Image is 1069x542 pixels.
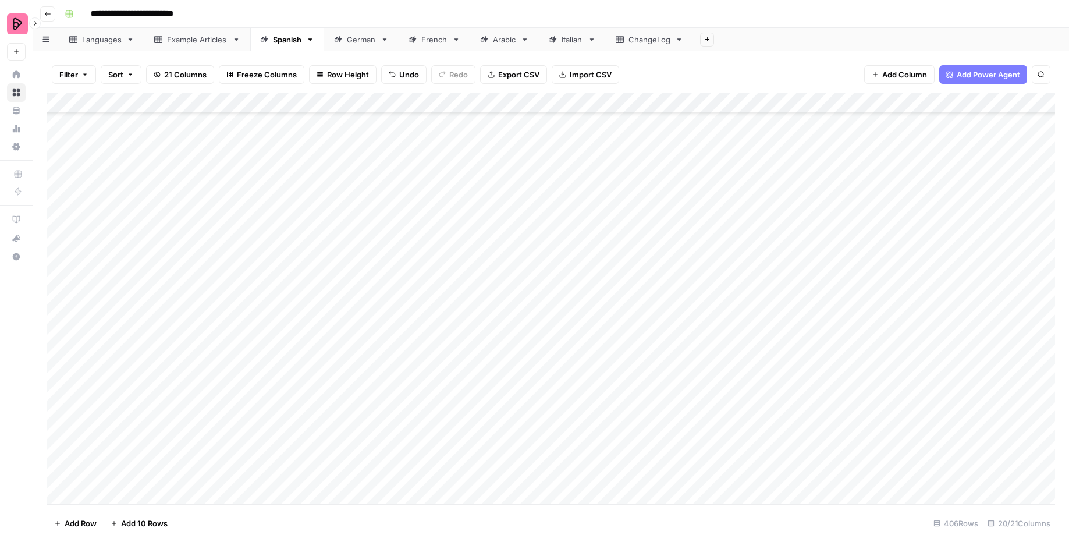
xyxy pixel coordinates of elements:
[219,65,304,84] button: Freeze Columns
[399,28,470,51] a: French
[324,28,399,51] a: German
[7,101,26,120] a: Your Data
[104,514,175,533] button: Add 10 Rows
[539,28,606,51] a: Italian
[449,69,468,80] span: Redo
[7,229,26,247] button: What's new?
[7,13,28,34] img: Preply Logo
[250,28,324,51] a: Spanish
[52,65,96,84] button: Filter
[7,137,26,156] a: Settings
[82,34,122,45] div: Languages
[421,34,448,45] div: French
[327,69,369,80] span: Row Height
[167,34,228,45] div: Example Articles
[65,518,97,529] span: Add Row
[929,514,983,533] div: 406 Rows
[606,28,693,51] a: ChangeLog
[347,34,376,45] div: German
[493,34,516,45] div: Arabic
[7,83,26,102] a: Browse
[399,69,419,80] span: Undo
[7,119,26,138] a: Usage
[957,69,1020,80] span: Add Power Agent
[882,69,927,80] span: Add Column
[570,69,612,80] span: Import CSV
[273,34,301,45] div: Spanish
[59,28,144,51] a: Languages
[983,514,1055,533] div: 20/21 Columns
[144,28,250,51] a: Example Articles
[146,65,214,84] button: 21 Columns
[164,69,207,80] span: 21 Columns
[628,34,670,45] div: ChangeLog
[7,247,26,266] button: Help + Support
[108,69,123,80] span: Sort
[498,69,539,80] span: Export CSV
[431,65,475,84] button: Redo
[480,65,547,84] button: Export CSV
[47,514,104,533] button: Add Row
[470,28,539,51] a: Arabic
[101,65,141,84] button: Sort
[59,69,78,80] span: Filter
[121,518,168,529] span: Add 10 Rows
[7,9,26,38] button: Workspace: Preply
[939,65,1027,84] button: Add Power Agent
[7,210,26,229] a: AirOps Academy
[562,34,583,45] div: Italian
[237,69,297,80] span: Freeze Columns
[7,65,26,84] a: Home
[8,229,25,247] div: What's new?
[381,65,427,84] button: Undo
[864,65,935,84] button: Add Column
[552,65,619,84] button: Import CSV
[309,65,377,84] button: Row Height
